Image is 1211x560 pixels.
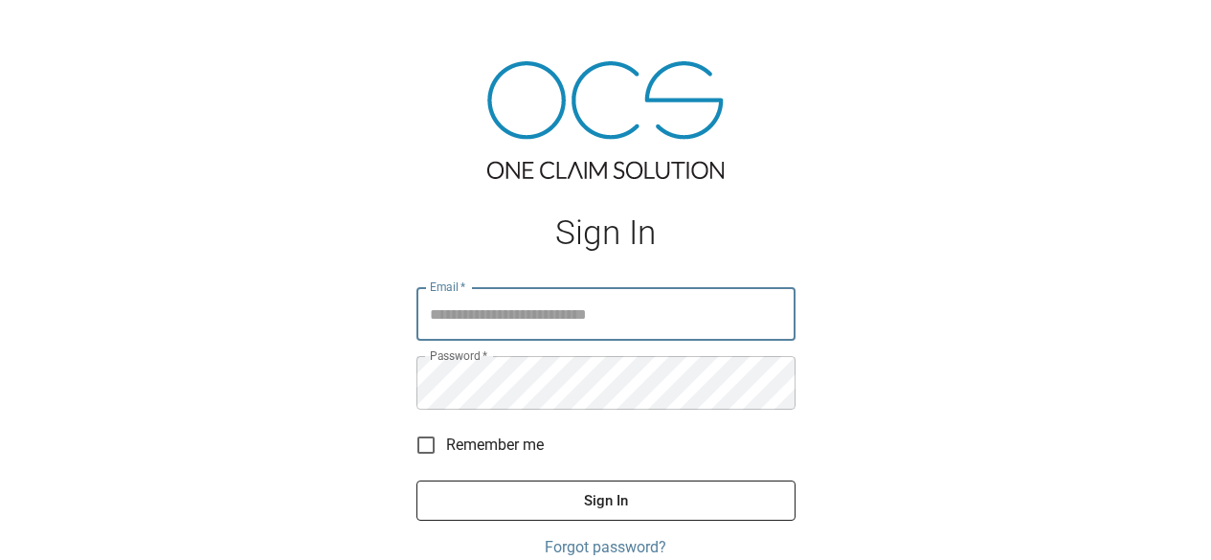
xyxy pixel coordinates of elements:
[416,536,796,559] a: Forgot password?
[416,213,796,253] h1: Sign In
[446,434,544,457] span: Remember me
[23,11,100,50] img: ocs-logo-white-transparent.png
[416,481,796,521] button: Sign In
[487,61,724,179] img: ocs-logo-tra.png
[430,347,487,364] label: Password
[430,279,466,295] label: Email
